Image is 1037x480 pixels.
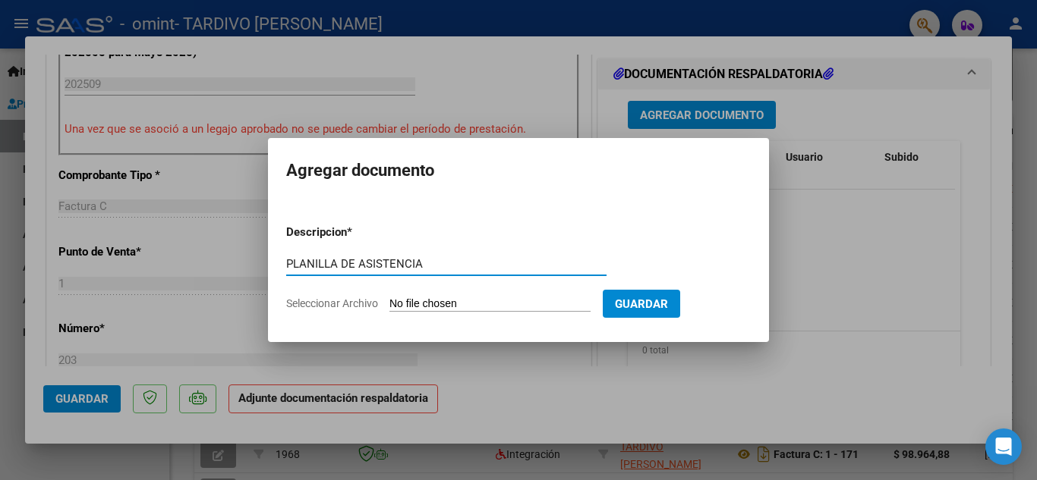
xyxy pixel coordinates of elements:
p: Descripcion [286,224,426,241]
div: Open Intercom Messenger [985,428,1022,465]
span: Guardar [615,297,668,311]
span: Seleccionar Archivo [286,297,378,309]
button: Guardar [603,290,680,318]
h2: Agregar documento [286,156,751,185]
